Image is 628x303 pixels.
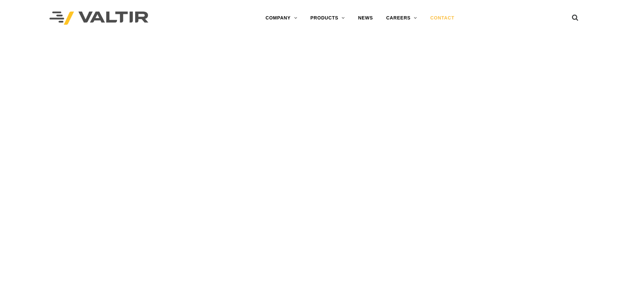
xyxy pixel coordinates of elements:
img: Valtir [49,12,148,25]
a: NEWS [351,12,379,25]
a: CAREERS [379,12,424,25]
a: CONTACT [424,12,461,25]
a: PRODUCTS [304,12,351,25]
a: COMPANY [259,12,304,25]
